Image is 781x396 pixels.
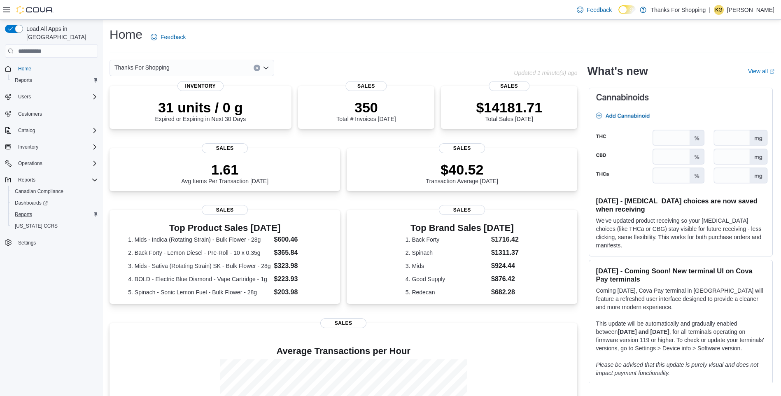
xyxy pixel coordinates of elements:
div: Total # Invoices [DATE] [336,99,396,122]
button: Reports [15,175,39,185]
dt: 3. Mids - Sativa (Rotating Strain) SK - Bulk Flower - 28g [128,262,270,270]
dt: 1. Back Forty [406,235,488,244]
p: $14181.71 [476,99,542,116]
dd: $682.28 [491,287,519,297]
p: Coming [DATE], Cova Pay terminal in [GEOGRAPHIC_DATA] will feature a refreshed user interface des... [596,287,766,311]
h4: Average Transactions per Hour [116,346,571,356]
h1: Home [110,26,142,43]
div: Expired or Expiring in Next 30 Days [155,99,246,122]
button: Open list of options [263,65,269,71]
button: [US_STATE] CCRS [8,220,101,232]
span: Home [15,63,98,74]
p: 31 units / 0 g [155,99,246,116]
span: Sales [202,143,248,153]
button: Reports [8,75,101,86]
p: This update will be automatically and gradually enabled between , for all terminals operating on ... [596,319,766,352]
span: Reports [15,175,98,185]
dd: $223.93 [274,274,322,284]
button: Inventory [15,142,42,152]
dt: 4. BOLD - Electric Blue Diamond - Vape Cartridge - 1g [128,275,270,283]
span: Sales [439,205,485,215]
nav: Complex example [5,59,98,270]
span: Sales [320,318,366,328]
button: Catalog [15,126,38,135]
button: Catalog [2,125,101,136]
button: Reports [8,209,101,220]
p: Thanks For Shopping [650,5,706,15]
div: Total Sales [DATE] [476,99,542,122]
span: Inventory [15,142,98,152]
a: Dashboards [12,198,51,208]
button: Home [2,63,101,75]
a: Dashboards [8,197,101,209]
span: Thanks For Shopping [114,63,170,72]
a: Customers [15,109,45,119]
span: Catalog [15,126,98,135]
a: Settings [15,238,39,248]
dt: 5. Redecan [406,288,488,296]
a: Reports [12,210,35,219]
p: | [709,5,711,15]
p: Updated 1 minute(s) ago [514,70,577,76]
dd: $323.98 [274,261,322,271]
span: Feedback [161,33,186,41]
span: Canadian Compliance [15,188,63,195]
a: Feedback [574,2,615,18]
a: Canadian Compliance [12,186,67,196]
p: 350 [336,99,396,116]
input: Dark Mode [618,5,636,14]
span: Washington CCRS [12,221,98,231]
h3: Top Brand Sales [DATE] [406,223,519,233]
h3: [DATE] - Coming Soon! New terminal UI on Cova Pay terminals [596,267,766,283]
span: Settings [15,238,98,248]
em: Please be advised that this update is purely visual and does not impact payment functionality. [596,361,758,376]
dt: 5. Spinach - Sonic Lemon Fuel - Bulk Flower - 28g [128,288,270,296]
span: Operations [15,158,98,168]
p: We've updated product receiving so your [MEDICAL_DATA] choices (like THCa or CBG) stay visible fo... [596,217,766,249]
span: Users [15,92,98,102]
span: Canadian Compliance [12,186,98,196]
h3: [DATE] - [MEDICAL_DATA] choices are now saved when receiving [596,197,766,213]
button: Users [2,91,101,102]
a: [US_STATE] CCRS [12,221,61,231]
span: Inventory [18,144,38,150]
strong: [DATE] and [DATE] [618,328,669,335]
span: Sales [489,81,529,91]
span: Catalog [18,127,35,134]
a: Feedback [147,29,189,45]
dt: 1. Mids - Indica (Rotating Strain) - Bulk Flower - 28g [128,235,270,244]
dd: $365.84 [274,248,322,258]
button: Operations [15,158,46,168]
span: Home [18,65,31,72]
svg: External link [769,69,774,74]
span: Dashboards [12,198,98,208]
button: Settings [2,237,101,249]
span: Feedback [587,6,612,14]
span: Reports [12,210,98,219]
span: Reports [18,177,35,183]
span: Sales [346,81,387,91]
span: Dashboards [15,200,48,206]
div: Avg Items Per Transaction [DATE] [181,161,268,184]
img: Cova [16,6,54,14]
span: Inventory [177,81,224,91]
span: KG [715,5,722,15]
dd: $1716.42 [491,235,519,245]
span: Reports [12,75,98,85]
span: Operations [18,160,42,167]
span: Customers [15,108,98,119]
dd: $203.98 [274,287,322,297]
dt: 2. Back Forty - Lemon Diesel - Pre-Roll - 10 x 0.35g [128,249,270,257]
span: Users [18,93,31,100]
span: Settings [18,240,36,246]
span: Reports [15,211,32,218]
span: Load All Apps in [GEOGRAPHIC_DATA] [23,25,98,41]
span: Sales [439,143,485,153]
div: Karlee Gendreau [714,5,724,15]
button: Reports [2,174,101,186]
h2: What's new [587,65,648,78]
dd: $876.42 [491,274,519,284]
button: Customers [2,107,101,119]
button: Operations [2,158,101,169]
